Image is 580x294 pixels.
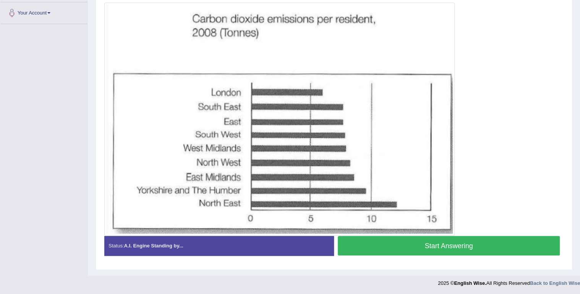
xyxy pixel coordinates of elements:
div: Status: [104,236,334,255]
button: Start Answering [338,236,560,255]
strong: English Wise. [454,280,486,286]
a: Back to English Wise [530,280,580,286]
strong: A.I. Engine Standing by... [124,243,183,249]
div: 2025 © All Rights Reserved [438,276,580,287]
a: Your Account [0,2,87,21]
